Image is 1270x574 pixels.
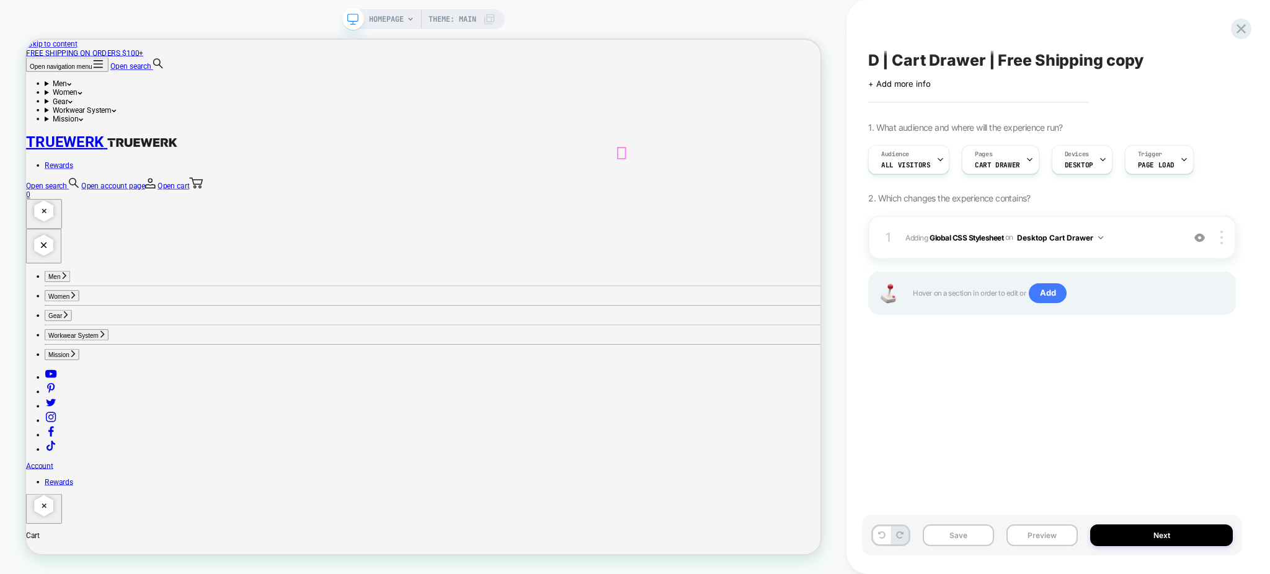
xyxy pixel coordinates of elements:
button: Gear [25,360,61,375]
div: 1 [882,226,894,249]
a: Open account page [74,189,173,201]
a: Follow on Instagram [25,502,42,514]
span: Gear [30,364,48,373]
span: Add [1029,283,1067,303]
a: Follow on TikTok [25,541,42,552]
span: on [1005,231,1013,244]
span: Pages [975,150,992,159]
span: All Visitors [881,161,930,169]
span: Open search [112,30,167,42]
summary: Mission [25,100,1060,112]
button: Mission [25,412,71,427]
button: Preview [1006,524,1078,546]
a: Rewards [25,162,63,174]
img: close [1220,231,1223,244]
a: Open search [112,30,184,42]
span: Devices [1065,150,1089,159]
summary: Gear [25,76,1060,88]
span: D | Cart Drawer | Free Shipping copy [868,51,1143,69]
a: Follow on Twitter [25,483,42,495]
button: Save [923,524,994,546]
button: Next [1090,524,1233,546]
a: Follow on YouTube [25,444,42,456]
span: CART DRAWER [975,161,1019,169]
button: Men [25,308,59,323]
span: 2. Which changes the experience contains? [868,193,1030,203]
span: Women [30,338,58,347]
summary: Workwear System [25,88,1060,100]
span: Open navigation menu [5,32,88,41]
span: Page Load [1138,161,1175,169]
span: Hover on a section in order to edit or [913,283,1222,303]
button: Desktop Cart Drawer [1017,230,1103,245]
img: Joystick [876,284,900,303]
span: Adding [905,230,1177,245]
span: Theme: MAIN [429,9,476,29]
span: 1. What audience and where will the experience run? [868,122,1062,133]
a: Follow on Pinterest [25,464,42,475]
a: Follow on Facebook [25,521,42,533]
img: down arrow [1098,236,1103,239]
button: Workwear System [25,386,110,401]
span: DESKTOP [1065,161,1093,169]
span: Workwear System [30,390,97,399]
img: TRUEWERK [109,131,202,144]
span: Open cart [175,189,218,201]
span: Audience [881,150,909,159]
span: Men [30,312,46,321]
span: Mission [30,416,58,425]
img: crossed eye [1194,232,1205,243]
summary: Men [25,53,1060,64]
span: Open account page [74,189,159,201]
span: + Add more info [868,79,930,89]
b: Global CSS Stylesheet [930,232,1003,242]
span: Trigger [1138,150,1162,159]
button: Women [25,334,71,349]
span: HOMEPAGE [369,9,404,29]
summary: Women [25,64,1060,76]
